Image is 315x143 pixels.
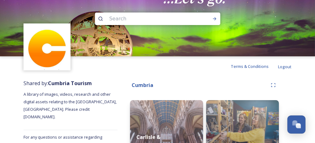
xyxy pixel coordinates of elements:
[24,80,92,87] span: Shared by:
[48,80,92,87] strong: Cumbria Tourism
[231,63,278,70] a: Terms & Conditions
[106,12,192,26] input: Search
[132,82,153,89] strong: Cumbria
[24,24,70,70] img: images.jpg
[24,91,118,120] span: A library of images, videos, research and other digital assets relating to the [GEOGRAPHIC_DATA],...
[287,115,306,134] button: Open Chat
[231,64,269,69] span: Terms & Conditions
[278,64,291,69] span: Logout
